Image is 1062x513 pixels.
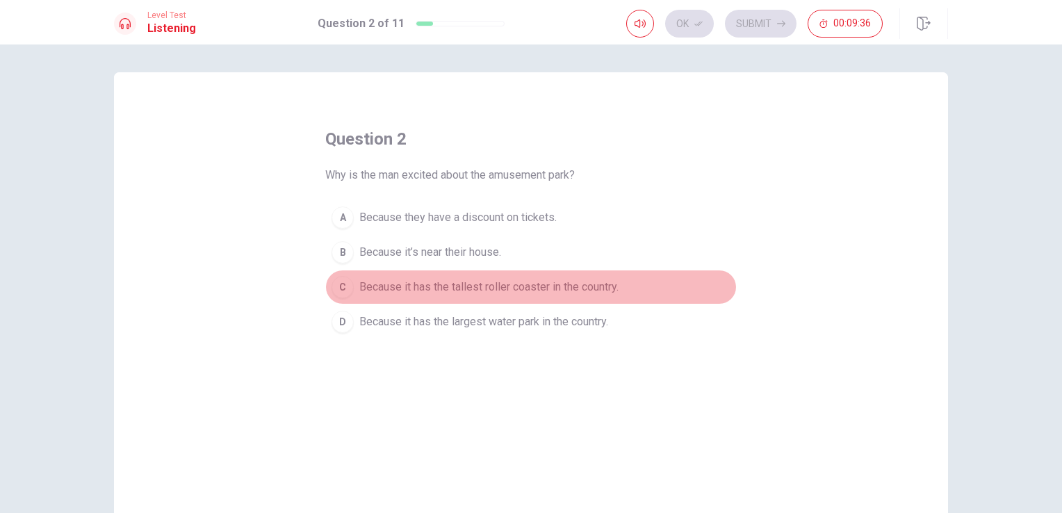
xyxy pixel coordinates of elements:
div: C [332,276,354,298]
button: DBecause it has the largest water park in the country. [325,304,737,339]
h4: question 2 [325,128,407,150]
h1: Question 2 of 11 [318,15,405,32]
span: Why is the man excited about the amusement park? [325,167,575,184]
div: A [332,206,354,229]
span: Because it has the largest water park in the country. [359,313,608,330]
span: Because it has the tallest roller coaster in the country. [359,279,619,295]
div: D [332,311,354,333]
button: BBecause it’s near their house. [325,235,737,270]
span: Because it’s near their house. [359,244,501,261]
button: 00:09:36 [808,10,883,38]
span: Level Test [147,10,196,20]
h1: Listening [147,20,196,37]
div: B [332,241,354,263]
button: CBecause it has the tallest roller coaster in the country. [325,270,737,304]
span: Because they have a discount on tickets. [359,209,557,226]
button: ABecause they have a discount on tickets. [325,200,737,235]
span: 00:09:36 [833,18,871,29]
